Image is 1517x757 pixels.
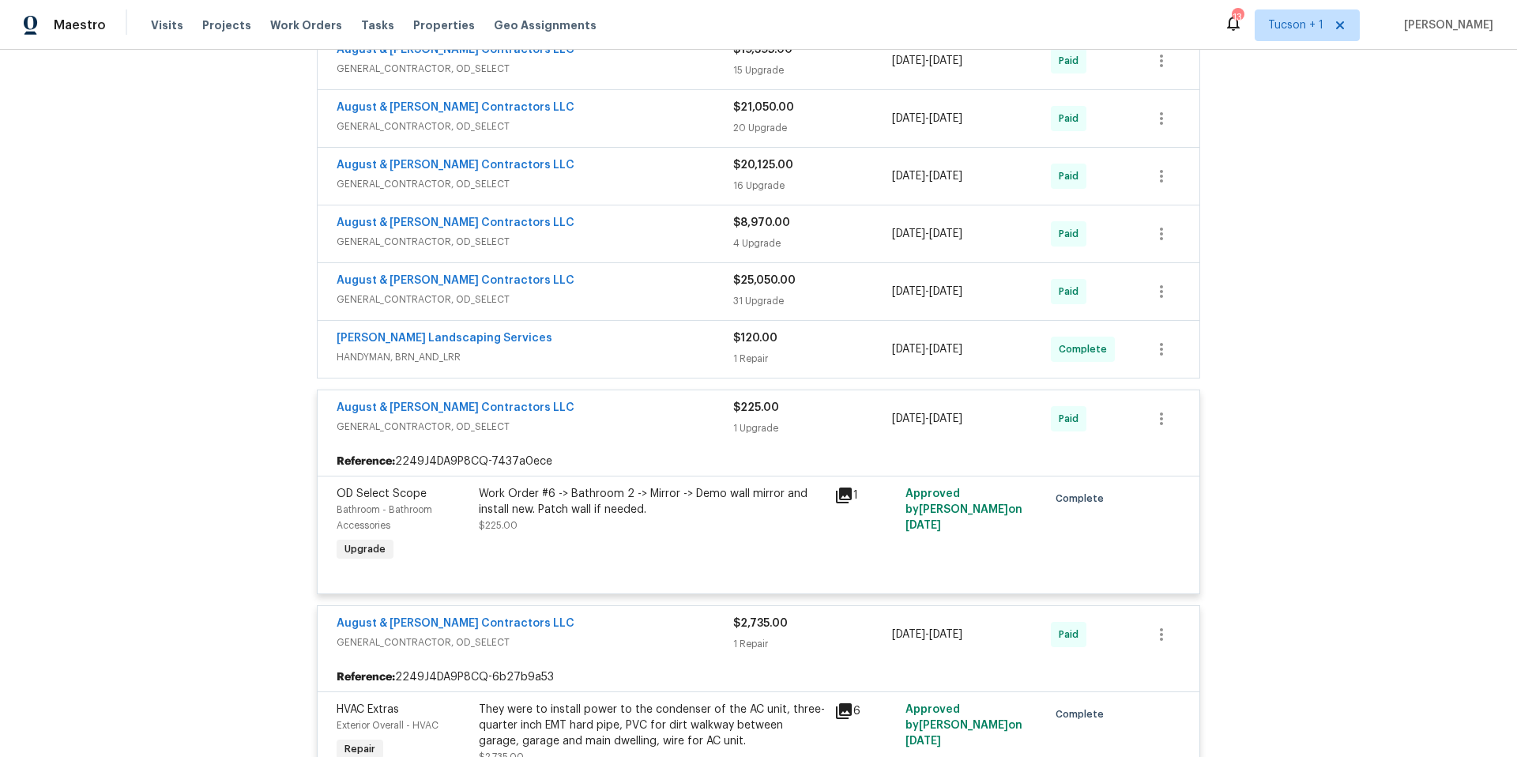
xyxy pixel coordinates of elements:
div: Work Order #6 -> Bathroom 2 -> Mirror -> Demo wall mirror and install new. Patch wall if needed. [479,486,825,518]
span: [DATE] [905,520,941,531]
span: [DATE] [892,171,925,182]
div: 16 Upgrade [733,178,892,194]
span: GENERAL_CONTRACTOR, OD_SELECT [337,234,733,250]
span: [DATE] [892,55,925,66]
a: August & [PERSON_NAME] Contractors LLC [337,160,574,171]
div: 6 [834,702,896,721]
span: $2,735.00 [733,618,788,629]
a: August & [PERSON_NAME] Contractors LLC [337,618,574,629]
div: 15 Upgrade [733,62,892,78]
span: [DATE] [929,629,962,640]
span: GENERAL_CONTRACTOR, OD_SELECT [337,419,733,435]
span: - [892,168,962,184]
span: Approved by [PERSON_NAME] on [905,488,1022,531]
div: 1 Upgrade [733,420,892,436]
b: Reference: [337,454,395,469]
span: Repair [338,741,382,757]
span: [PERSON_NAME] [1398,17,1493,33]
span: Complete [1056,706,1110,722]
span: [DATE] [929,413,962,424]
span: [DATE] [929,228,962,239]
span: GENERAL_CONTRACTOR, OD_SELECT [337,635,733,650]
b: Reference: [337,669,395,685]
span: [DATE] [929,171,962,182]
span: Complete [1056,491,1110,507]
span: - [892,341,962,357]
span: HANDYMAN, BRN_AND_LRR [337,349,733,365]
span: $21,050.00 [733,102,794,113]
span: $8,970.00 [733,217,790,228]
span: Exterior Overall - HVAC [337,721,439,730]
span: GENERAL_CONTRACTOR, OD_SELECT [337,176,733,192]
span: [DATE] [892,113,925,124]
span: $120.00 [733,333,777,344]
span: Tucson + 1 [1268,17,1323,33]
span: Maestro [54,17,106,33]
span: Complete [1059,341,1113,357]
span: Paid [1059,284,1085,299]
div: 2249J4DA9P8CQ-6b27b9a53 [318,663,1199,691]
span: Paid [1059,627,1085,642]
div: 20 Upgrade [733,120,892,136]
div: 1 Repair [733,351,892,367]
span: OD Select Scope [337,488,427,499]
span: [DATE] [892,413,925,424]
span: [DATE] [892,344,925,355]
span: Paid [1059,111,1085,126]
div: 1 [834,486,896,505]
span: [DATE] [892,286,925,297]
div: 31 Upgrade [733,293,892,309]
a: August & [PERSON_NAME] Contractors LLC [337,275,574,286]
span: - [892,411,962,427]
span: Bathroom - Bathroom Accessories [337,505,432,530]
div: 2249J4DA9P8CQ-7437a0ece [318,447,1199,476]
span: Tasks [361,20,394,31]
a: August & [PERSON_NAME] Contractors LLC [337,102,574,113]
span: Paid [1059,226,1085,242]
div: 1 Repair [733,636,892,652]
span: Geo Assignments [494,17,597,33]
span: Properties [413,17,475,33]
span: HVAC Extras [337,704,399,715]
span: - [892,627,962,642]
span: - [892,284,962,299]
span: Visits [151,17,183,33]
span: [DATE] [929,55,962,66]
span: [DATE] [905,736,941,747]
span: Projects [202,17,251,33]
span: Approved by [PERSON_NAME] on [905,704,1022,747]
span: - [892,226,962,242]
a: August & [PERSON_NAME] Contractors LLC [337,217,574,228]
span: $25,050.00 [733,275,796,286]
span: $19,395.00 [733,44,792,55]
span: [DATE] [892,629,925,640]
div: 4 Upgrade [733,235,892,251]
a: August & [PERSON_NAME] Contractors LLC [337,44,574,55]
span: $225.00 [733,402,779,413]
span: - [892,53,962,69]
span: Paid [1059,53,1085,69]
span: $225.00 [479,521,518,530]
span: [DATE] [929,286,962,297]
div: They were to install power to the condenser of the AC unit, three-quarter inch EMT hard pipe, PVC... [479,702,825,749]
a: August & [PERSON_NAME] Contractors LLC [337,402,574,413]
span: GENERAL_CONTRACTOR, OD_SELECT [337,61,733,77]
span: Paid [1059,168,1085,184]
span: Paid [1059,411,1085,427]
span: $20,125.00 [733,160,793,171]
span: [DATE] [892,228,925,239]
span: Upgrade [338,541,392,557]
a: [PERSON_NAME] Landscaping Services [337,333,552,344]
span: [DATE] [929,344,962,355]
span: GENERAL_CONTRACTOR, OD_SELECT [337,119,733,134]
span: GENERAL_CONTRACTOR, OD_SELECT [337,292,733,307]
span: Work Orders [270,17,342,33]
span: - [892,111,962,126]
span: [DATE] [929,113,962,124]
div: 13 [1232,9,1243,25]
